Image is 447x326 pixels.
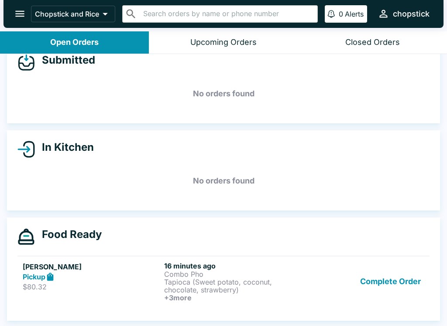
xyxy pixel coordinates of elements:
h4: Food Ready [35,228,102,241]
p: Chopstick and Rice [35,10,99,18]
p: Tapioca (Sweet potato, coconut, chocolate, strawberry) [164,278,302,294]
a: [PERSON_NAME]Pickup$80.3216 minutes agoCombo PhoTapioca (Sweet potato, coconut, chocolate, strawb... [17,256,430,307]
input: Search orders by name or phone number [141,8,314,20]
h5: [PERSON_NAME] [23,261,161,272]
p: Combo Pho [164,270,302,278]
h4: Submitted [35,54,95,67]
p: $80.32 [23,282,161,291]
button: Chopstick and Rice [31,6,115,22]
h6: 16 minutes ago [164,261,302,270]
h5: No orders found [17,165,430,197]
h4: In Kitchen [35,141,94,154]
button: open drawer [9,3,31,25]
p: Alerts [345,10,364,18]
div: Closed Orders [345,37,400,48]
button: Complete Order [357,261,424,302]
p: 0 [339,10,343,18]
div: Open Orders [50,37,99,48]
h5: No orders found [17,78,430,109]
h6: + 3 more [164,294,302,302]
div: chopstick [393,9,430,19]
button: chopstick [374,4,433,23]
div: Upcoming Orders [190,37,257,48]
strong: Pickup [23,272,45,281]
